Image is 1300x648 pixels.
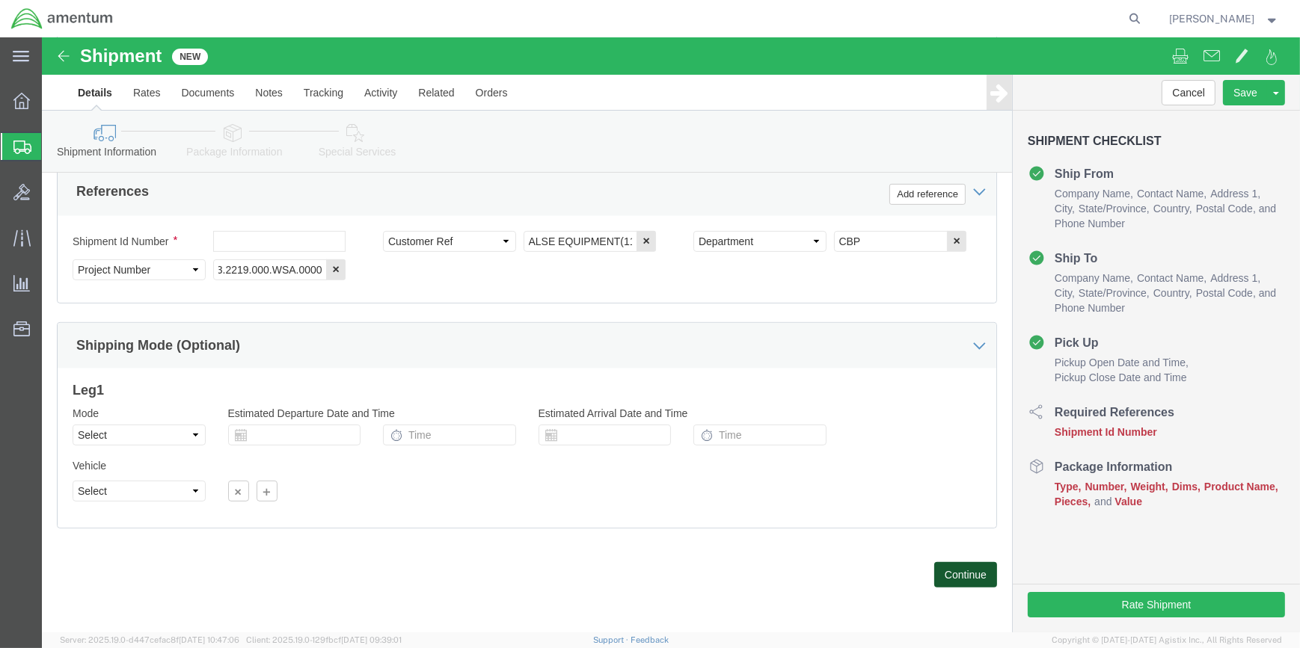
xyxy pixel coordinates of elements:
[246,635,402,644] span: Client: 2025.19.0-129fbcf
[60,635,239,644] span: Server: 2025.19.0-d447cefac8f
[1052,634,1282,647] span: Copyright © [DATE]-[DATE] Agistix Inc., All Rights Reserved
[593,635,631,644] a: Support
[42,37,1300,632] iframe: FS Legacy Container
[1169,10,1280,28] button: [PERSON_NAME]
[341,635,402,644] span: [DATE] 09:39:01
[10,7,114,30] img: logo
[631,635,669,644] a: Feedback
[179,635,239,644] span: [DATE] 10:47:06
[1170,10,1255,27] span: Donald Frederiksen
